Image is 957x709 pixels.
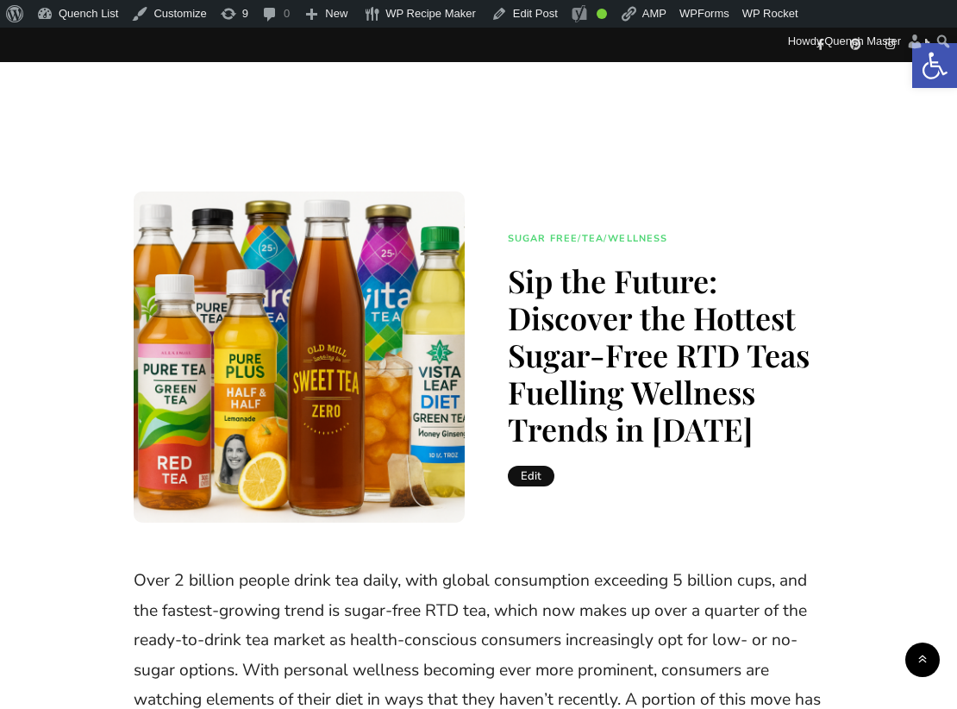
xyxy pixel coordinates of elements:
a: Pinterest [838,28,873,62]
div: / / [508,231,667,247]
div: Good [597,9,607,19]
a: Howdy, [782,28,930,55]
h1: Sip the Future: Discover the Hottest Sugar-Free RTD Teas Fuelling Wellness Trends in [DATE] [508,262,823,449]
a: Sugar free [508,231,578,247]
a: Facebook [804,28,838,62]
a: Instagram [873,28,907,62]
a: Wellness [608,231,667,247]
span: Quench Master [824,35,901,47]
a: Edit [508,466,554,486]
a: Tea [582,231,604,247]
img: sugar free rtd tea [134,191,465,523]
